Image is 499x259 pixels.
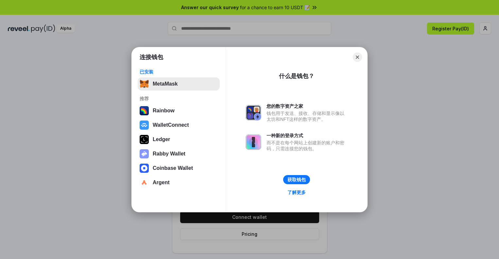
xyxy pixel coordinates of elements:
button: Argent [138,176,220,189]
div: 推荐 [140,96,218,102]
button: WalletConnect [138,119,220,132]
img: svg+xml,%3Csvg%20width%3D%2228%22%20height%3D%2228%22%20viewBox%3D%220%200%2028%2028%22%20fill%3D... [140,121,149,130]
a: 了解更多 [284,188,310,197]
div: 而不是在每个网站上创建新的账户和密码，只需连接您的钱包。 [267,140,348,152]
div: WalletConnect [153,122,189,128]
div: 什么是钱包？ [279,72,314,80]
img: svg+xml,%3Csvg%20width%3D%2228%22%20height%3D%2228%22%20viewBox%3D%220%200%2028%2028%22%20fill%3D... [140,178,149,187]
div: 您的数字资产之家 [267,103,348,109]
img: svg+xml,%3Csvg%20xmlns%3D%22http%3A%2F%2Fwww.w3.org%2F2000%2Fsvg%22%20width%3D%2228%22%20height%3... [140,135,149,144]
div: MetaMask [153,81,178,87]
div: Rainbow [153,108,175,114]
button: Close [353,53,362,62]
div: 获取钱包 [287,177,306,183]
button: MetaMask [138,77,220,90]
img: svg+xml,%3Csvg%20xmlns%3D%22http%3A%2F%2Fwww.w3.org%2F2000%2Fsvg%22%20fill%3D%22none%22%20viewBox... [140,149,149,158]
h1: 连接钱包 [140,53,163,61]
div: Ledger [153,137,170,142]
img: svg+xml,%3Csvg%20xmlns%3D%22http%3A%2F%2Fwww.w3.org%2F2000%2Fsvg%22%20fill%3D%22none%22%20viewBox... [246,134,261,150]
div: Argent [153,180,170,186]
div: Coinbase Wallet [153,165,193,171]
button: Rainbow [138,104,220,117]
img: svg+xml,%3Csvg%20width%3D%2228%22%20height%3D%2228%22%20viewBox%3D%220%200%2028%2028%22%20fill%3D... [140,164,149,173]
div: Rabby Wallet [153,151,185,157]
button: Rabby Wallet [138,147,220,160]
button: 获取钱包 [283,175,310,184]
div: 一种新的登录方式 [267,133,348,138]
img: svg+xml,%3Csvg%20width%3D%22120%22%20height%3D%22120%22%20viewBox%3D%220%200%20120%20120%22%20fil... [140,106,149,115]
button: Ledger [138,133,220,146]
img: svg+xml,%3Csvg%20fill%3D%22none%22%20height%3D%2233%22%20viewBox%3D%220%200%2035%2033%22%20width%... [140,79,149,89]
div: 钱包用于发送、接收、存储和显示像以太坊和NFT这样的数字资产。 [267,110,348,122]
div: 已安装 [140,69,218,75]
div: 了解更多 [287,189,306,195]
button: Coinbase Wallet [138,162,220,175]
img: svg+xml,%3Csvg%20xmlns%3D%22http%3A%2F%2Fwww.w3.org%2F2000%2Fsvg%22%20fill%3D%22none%22%20viewBox... [246,105,261,121]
